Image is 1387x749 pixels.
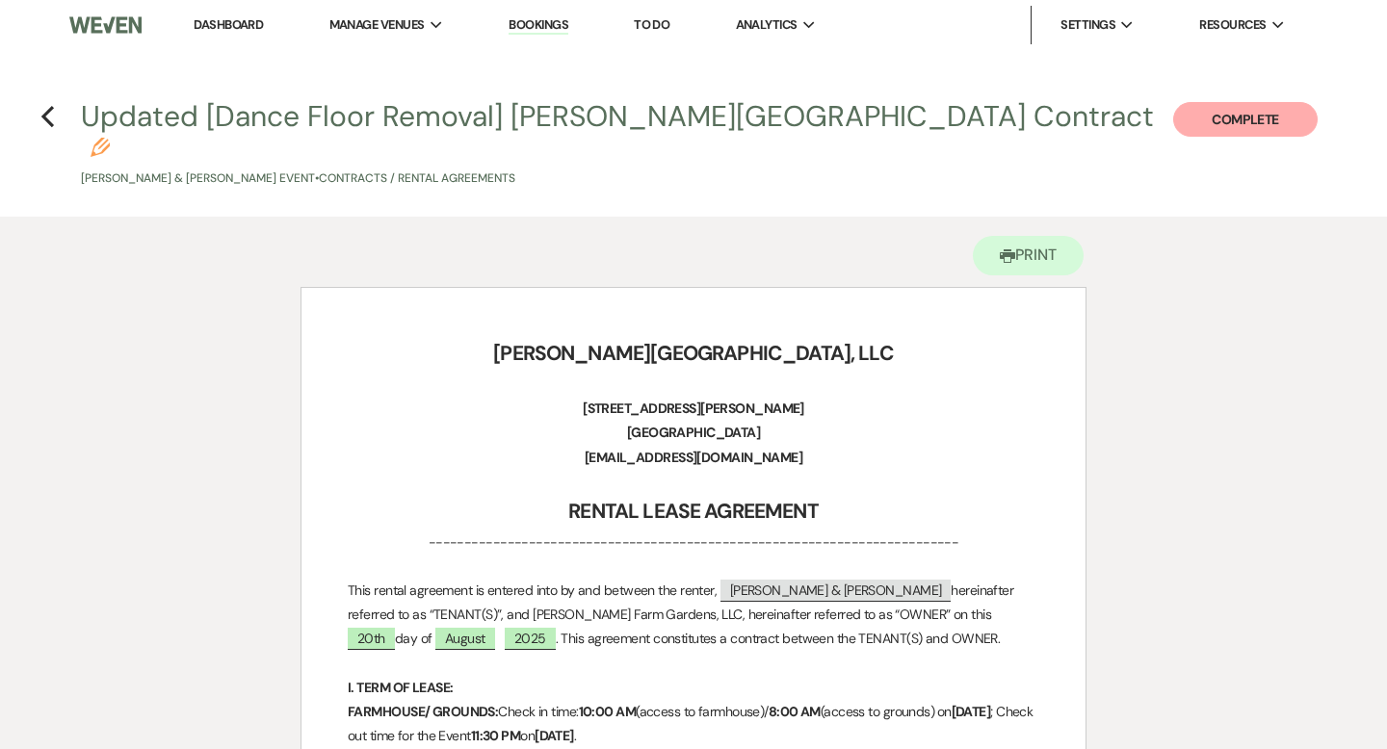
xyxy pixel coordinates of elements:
[81,102,1173,188] button: Updated [Dance Floor Removal] [PERSON_NAME][GEOGRAPHIC_DATA] Contract[PERSON_NAME] & [PERSON_NAME...
[471,727,521,744] strong: 11:30 PM
[585,449,802,466] strong: [EMAIL_ADDRESS][DOMAIN_NAME]
[973,236,1084,275] button: Print
[81,169,1173,188] p: [PERSON_NAME] & [PERSON_NAME] Event • Contracts / Rental Agreements
[568,498,819,525] strong: RENTAL LEASE AGREEMENT
[579,703,637,720] strong: 10:00 AM
[493,340,894,367] strong: [PERSON_NAME][GEOGRAPHIC_DATA], LLC
[1199,15,1266,35] span: Resources
[348,679,453,696] strong: I. TERM OF LEASE:
[535,727,574,744] strong: [DATE]
[435,628,495,650] span: August
[348,700,1039,748] p: Check in time: (access to farmhouse)/ (access to grounds) on ; Check out time for the Event on .
[1060,15,1115,35] span: Settings
[329,15,425,35] span: Manage Venues
[348,628,395,650] span: 20th
[736,15,798,35] span: Analytics
[509,16,568,35] a: Bookings
[769,703,821,720] strong: 8:00 AM
[634,16,669,33] a: To Do
[1173,102,1318,137] button: Complete
[348,703,498,720] strong: FARMHOUSE/ GROUNDS:
[583,400,804,417] strong: [STREET_ADDRESS][PERSON_NAME]
[348,530,1039,555] p: --------------------------------------------------------------------------
[505,628,556,650] span: 2025
[348,579,1039,652] p: This rental agreement is entered into by and between the renter, hereinafter referred to as “TENA...
[720,580,952,602] span: [PERSON_NAME] & [PERSON_NAME]
[69,5,142,45] img: Weven Logo
[627,424,760,441] strong: [GEOGRAPHIC_DATA]
[194,16,263,33] a: Dashboard
[952,703,991,720] strong: [DATE]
